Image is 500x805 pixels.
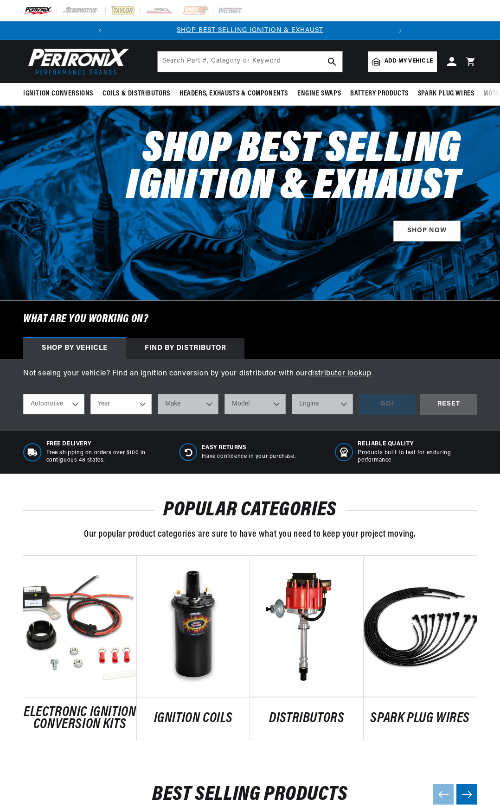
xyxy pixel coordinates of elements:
[177,27,323,34] a: SHOP BEST SELLING IGNITION & EXHAUST
[23,368,477,380] p: Not seeing your vehicle? Find an ignition conversion by your distributor with our
[64,132,461,206] h2: Shop Best Selling Ignition & Exhaust
[224,394,286,414] select: Model
[433,784,454,805] button: Previous slide
[23,45,130,77] img: Pertronix
[137,713,250,725] a: IGNITION COILS
[109,25,391,36] div: Announcement
[175,83,293,105] summary: Headers, Exhausts & Components
[90,394,152,414] select: Year
[292,394,353,414] select: Engine
[391,21,410,40] button: Translation missing: en.sections.announcements.next_announcement
[179,89,288,99] span: Headers, Exhausts & Components
[456,784,477,805] button: Next slide
[23,394,84,414] select: Ride Type
[109,25,391,36] div: 1 of 2
[350,89,409,99] span: Battery Products
[418,89,474,99] span: Spark Plug Wires
[385,57,433,66] span: Add my vehicle
[46,440,165,448] span: Free Delivery
[293,83,346,105] summary: Engine Swaps
[152,786,348,804] a: BEST SELLING PRODUCTS
[23,338,126,359] div: Shop by vehicle
[364,713,477,725] a: SPARK PLUG WIRES
[308,370,372,377] a: distributor lookup
[23,89,93,99] span: Ignition Conversions
[23,707,137,730] a: ELECTRONIC IGNITION CONVERSION KITS
[84,530,416,539] span: Our popular product categories are sure to have what you need to keep your project moving.
[202,444,295,452] span: Easy Returns
[202,453,295,461] p: Have confidence in your purchase.
[368,51,437,72] a: Add my vehicle
[158,394,219,414] select: Make
[126,338,244,359] div: Find by Distributor
[103,89,170,99] span: Coils & Distributors
[393,221,461,241] a: SHOP NOW
[46,449,165,465] p: Free shipping on orders over $100 in contiguous 48 states.
[158,51,342,72] input: Search Part #, Category or Keyword
[23,83,98,105] summary: Ignition Conversions
[297,89,341,99] span: Engine Swaps
[322,51,342,72] button: search button
[23,501,477,519] h2: POPULAR CATEGORIES
[250,713,364,725] a: DISTRIBUTORS
[413,83,479,105] summary: Spark Plug Wires
[346,83,413,105] summary: Battery Products
[358,440,476,448] span: RELIABLE QUALITY
[98,83,175,105] summary: Coils & Distributors
[420,394,477,415] div: RESET
[91,21,109,40] button: Translation missing: en.sections.announcements.previous_announcement
[358,449,476,465] p: Products built to last for enduring performance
